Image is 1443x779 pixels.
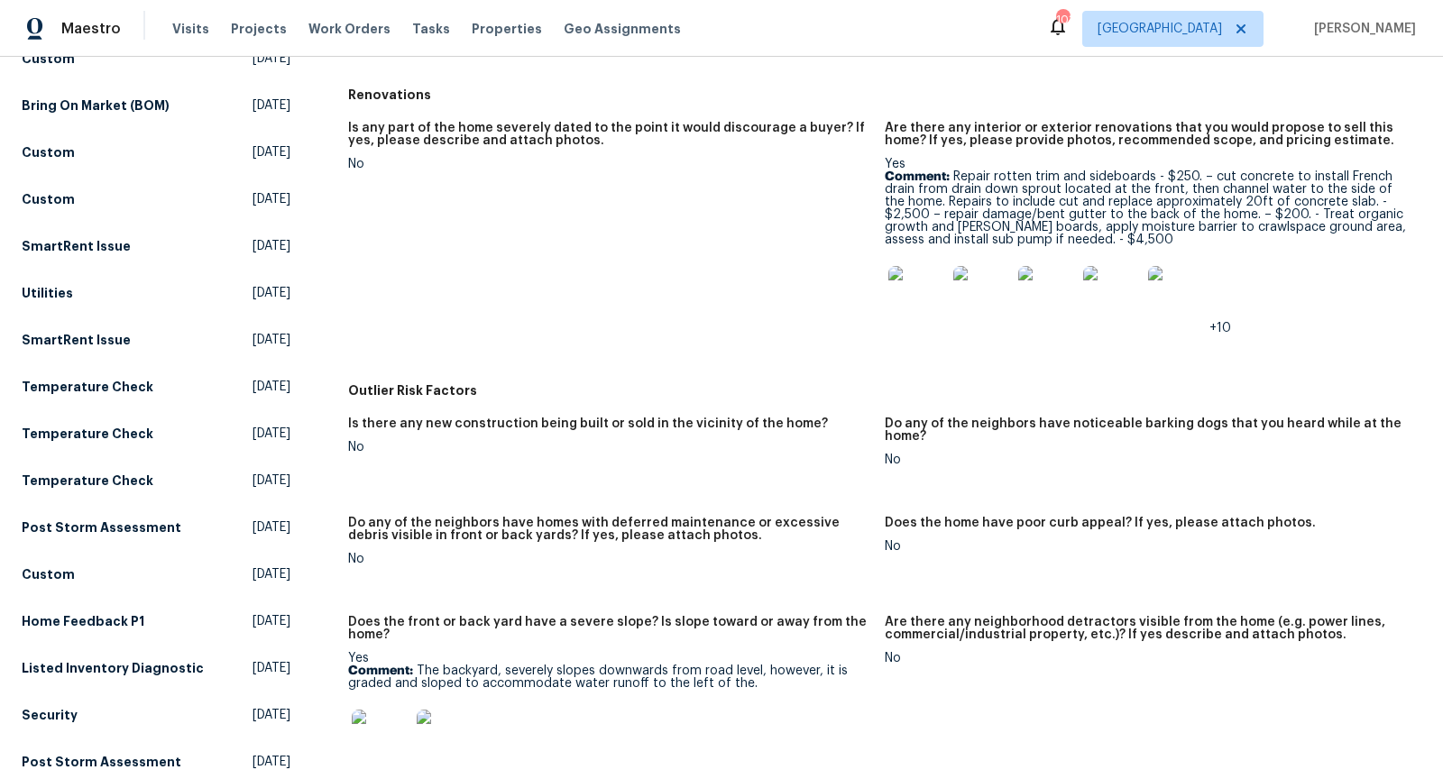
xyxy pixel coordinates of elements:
[564,20,681,38] span: Geo Assignments
[253,472,290,490] span: [DATE]
[253,284,290,302] span: [DATE]
[472,20,542,38] span: Properties
[348,86,1421,104] h5: Renovations
[22,190,75,208] h5: Custom
[22,378,153,396] h5: Temperature Check
[22,50,75,68] h5: Custom
[1307,20,1416,38] span: [PERSON_NAME]
[412,23,450,35] span: Tasks
[1056,11,1069,29] div: 103
[885,158,1407,335] div: Yes
[22,472,153,490] h5: Temperature Check
[348,417,828,430] h5: Is there any new construction being built or sold in the vicinity of the home?
[253,50,290,68] span: [DATE]
[253,753,290,771] span: [DATE]
[22,511,290,544] a: Post Storm Assessment[DATE]
[22,706,78,724] h5: Security
[253,706,290,724] span: [DATE]
[885,417,1407,443] h5: Do any of the neighbors have noticeable barking dogs that you heard while at the home?
[22,425,153,443] h5: Temperature Check
[22,659,204,677] h5: Listed Inventory Diagnostic
[348,158,870,170] div: No
[22,237,131,255] h5: SmartRent Issue
[22,183,290,215] a: Custom[DATE]
[348,664,870,690] p: The backyard, severely slopes downwards from road level, however, it is graded and sloped to acco...
[253,659,290,677] span: [DATE]
[885,652,1407,664] div: No
[61,20,121,38] span: Maestro
[348,122,870,147] h5: Is any part of the home severely dated to the point it would discourage a buyer? If yes, please d...
[308,20,391,38] span: Work Orders
[22,136,290,169] a: Custom[DATE]
[22,612,144,630] h5: Home Feedback P1
[22,699,290,731] a: Security[DATE]
[253,565,290,583] span: [DATE]
[253,378,290,396] span: [DATE]
[22,518,181,536] h5: Post Storm Assessment
[22,417,290,450] a: Temperature Check[DATE]
[253,143,290,161] span: [DATE]
[253,331,290,349] span: [DATE]
[22,605,290,637] a: Home Feedback P1[DATE]
[22,230,290,262] a: SmartRent Issue[DATE]
[348,652,870,778] div: Yes
[348,616,870,641] h5: Does the front or back yard have a severe slope? Is slope toward or away from the home?
[253,237,290,255] span: [DATE]
[22,464,290,497] a: Temperature Check[DATE]
[253,96,290,115] span: [DATE]
[348,664,413,677] b: Comment:
[885,616,1407,641] h5: Are there any neighborhood detractors visible from the home (e.g. power lines, commercial/industr...
[22,371,290,403] a: Temperature Check[DATE]
[253,425,290,443] span: [DATE]
[1209,322,1231,335] span: +10
[22,143,75,161] h5: Custom
[22,558,290,591] a: Custom[DATE]
[22,42,290,75] a: Custom[DATE]
[22,652,290,684] a: Listed Inventory Diagnostic[DATE]
[885,454,1407,466] div: No
[348,553,870,565] div: No
[22,324,290,356] a: SmartRent Issue[DATE]
[1098,20,1222,38] span: [GEOGRAPHIC_DATA]
[348,441,870,454] div: No
[885,170,1407,246] p: Repair rotten trim and sideboards - $250. – cut concrete to install French drain from drain down ...
[348,517,870,542] h5: Do any of the neighbors have homes with deferred maintenance or excessive debris visible in front...
[22,277,290,309] a: Utilities[DATE]
[253,612,290,630] span: [DATE]
[885,517,1316,529] h5: Does the home have poor curb appeal? If yes, please attach photos.
[22,565,75,583] h5: Custom
[172,20,209,38] span: Visits
[22,284,73,302] h5: Utilities
[885,540,1407,553] div: No
[22,746,290,778] a: Post Storm Assessment[DATE]
[253,190,290,208] span: [DATE]
[885,170,950,183] b: Comment:
[348,381,1421,399] h5: Outlier Risk Factors
[22,96,170,115] h5: Bring On Market (BOM)
[253,518,290,536] span: [DATE]
[885,122,1407,147] h5: Are there any interior or exterior renovations that you would propose to sell this home? If yes, ...
[22,89,290,122] a: Bring On Market (BOM)[DATE]
[22,331,131,349] h5: SmartRent Issue
[22,753,181,771] h5: Post Storm Assessment
[231,20,287,38] span: Projects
